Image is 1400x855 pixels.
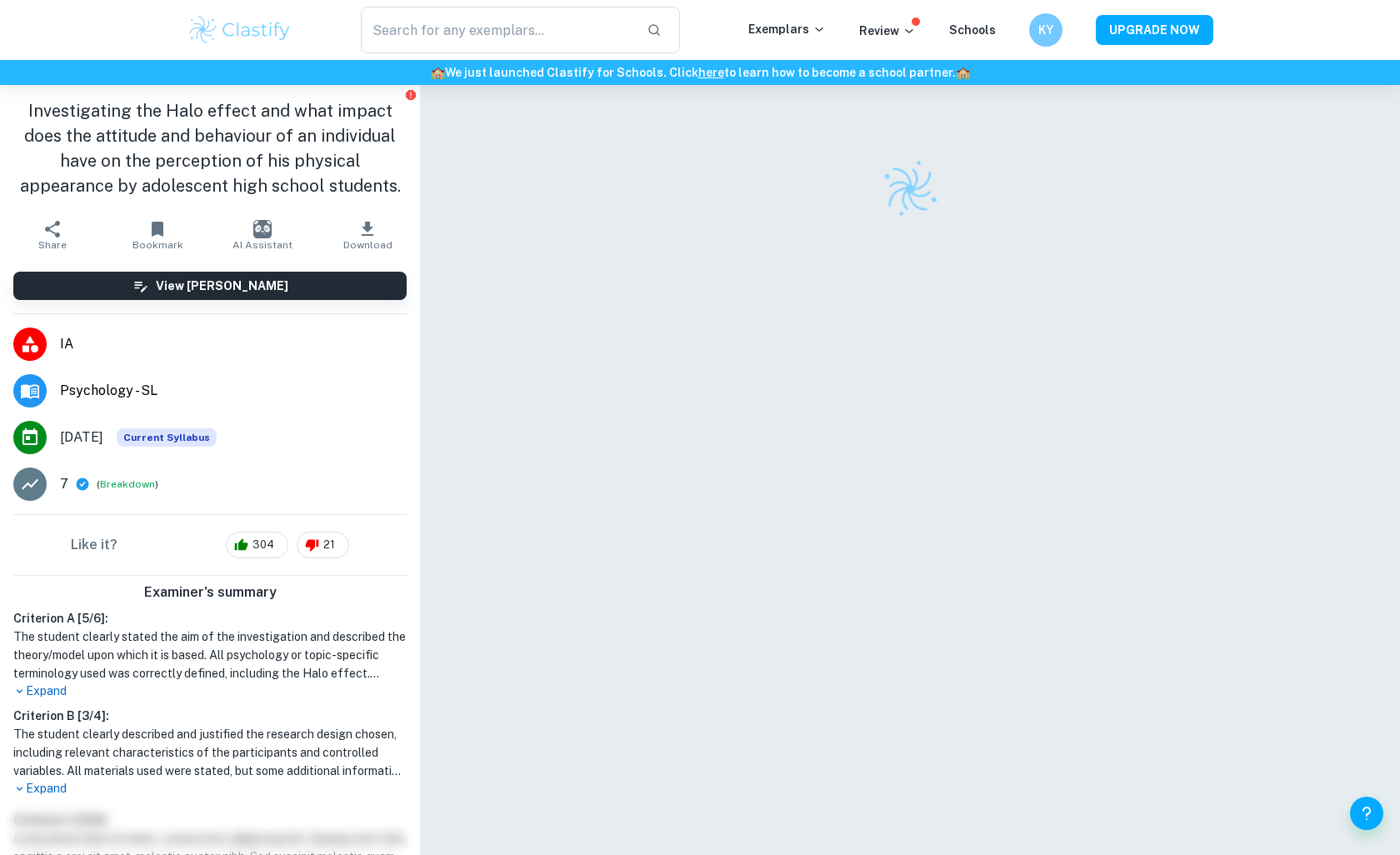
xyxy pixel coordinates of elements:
div: 304 [226,532,288,558]
img: AI Assistant [253,220,272,238]
button: Download [315,212,420,258]
h6: Criterion A [ 5 / 6 ]: [13,609,407,627]
button: Help and Feedback [1350,797,1383,830]
span: Download [343,239,392,251]
span: AI Assistant [232,239,292,251]
img: Clastify logo [187,13,292,47]
span: ( ) [97,477,158,492]
p: Expand [13,682,407,700]
span: Psychology - SL [60,381,407,401]
h1: Investigating the Halo effect and what impact does the attitude and behaviour of an individual ha... [13,98,407,198]
button: Breakdown [100,477,155,492]
h6: View [PERSON_NAME] [156,277,288,295]
span: 🏫 [956,66,970,79]
input: Search for any exemplars... [361,7,633,53]
p: Exemplars [748,20,826,38]
div: 21 [297,532,349,558]
span: Bookmark [132,239,183,251]
span: 🏫 [431,66,445,79]
h6: Criterion B [ 3 / 4 ]: [13,707,407,725]
span: 304 [243,537,283,553]
div: This exemplar is based on the current syllabus. Feel free to refer to it for inspiration/ideas wh... [117,428,217,447]
h1: The student clearly described and justified the research design chosen, including relevant charac... [13,725,407,780]
p: Review [859,22,916,40]
span: [DATE] [60,427,103,447]
button: KY [1029,13,1062,47]
span: IA [60,334,407,354]
h6: Examiner's summary [7,582,413,602]
a: Schools [949,23,996,37]
button: AI Assistant [210,212,315,258]
button: Bookmark [105,212,210,258]
a: here [698,66,724,79]
h6: We just launched Clastify for Schools. Click to learn how to become a school partner. [3,63,1397,82]
img: Clastify logo [872,151,948,227]
h6: Like it? [71,535,117,555]
p: Expand [13,780,407,797]
h6: KY [1037,21,1056,39]
span: Share [38,239,67,251]
h1: The student clearly stated the aim of the investigation and described the theory/model upon which... [13,627,407,682]
span: Current Syllabus [117,428,217,447]
button: View [PERSON_NAME] [13,272,407,300]
button: Report issue [404,88,417,101]
p: 7 [60,474,68,494]
button: UPGRADE NOW [1096,15,1213,45]
span: 21 [314,537,344,553]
